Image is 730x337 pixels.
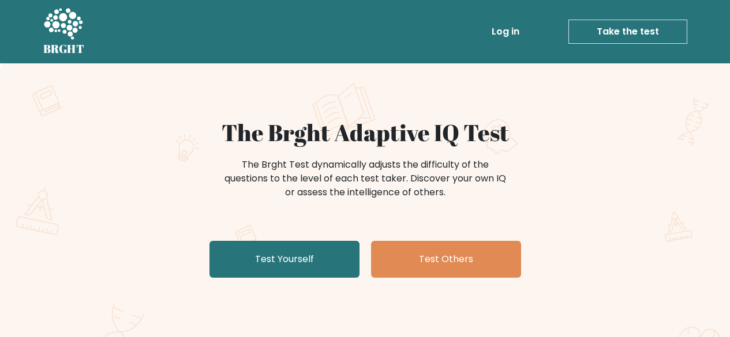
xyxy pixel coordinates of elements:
a: BRGHT [43,5,85,59]
div: The Brght Test dynamically adjusts the difficulty of the questions to the level of each test take... [221,158,510,199]
a: Test Yourself [209,241,360,278]
h1: The Brght Adaptive IQ Test [84,119,647,146]
a: Take the test [568,20,687,44]
a: Test Others [371,241,521,278]
a: Log in [487,20,524,43]
h5: BRGHT [43,42,85,56]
